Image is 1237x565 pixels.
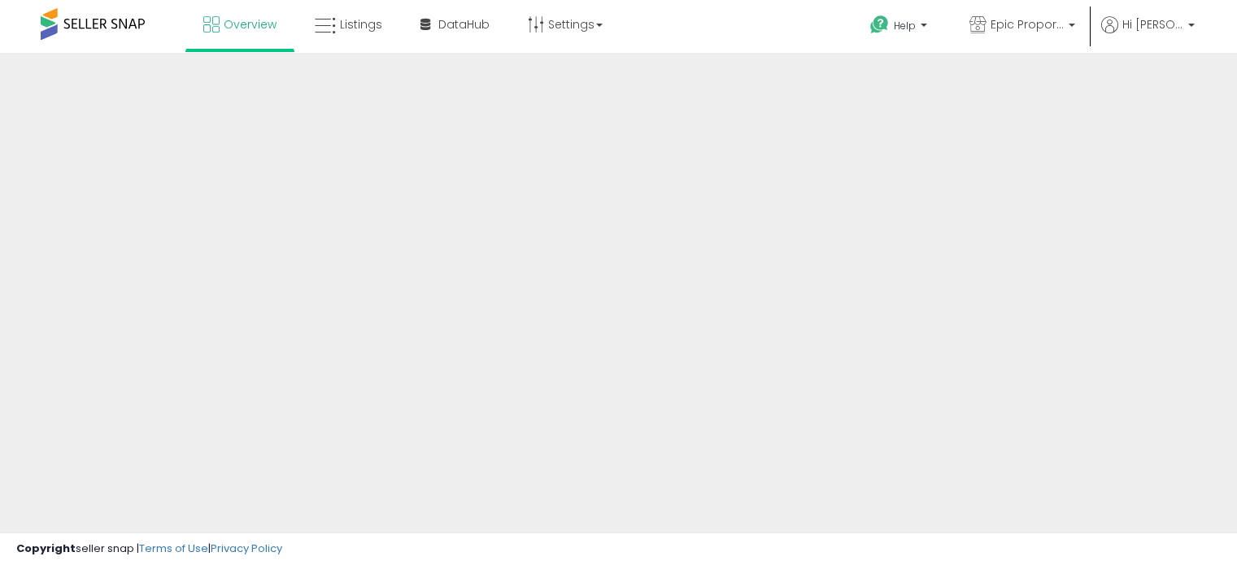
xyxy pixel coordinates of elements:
a: Terms of Use [139,541,208,556]
a: Help [857,2,943,53]
span: Overview [224,16,277,33]
span: Help [894,19,916,33]
a: Hi [PERSON_NAME] [1101,16,1195,53]
div: seller snap | | [16,541,282,557]
span: Epic Proportions [991,16,1064,33]
a: Privacy Policy [211,541,282,556]
strong: Copyright [16,541,76,556]
span: DataHub [438,16,490,33]
span: Hi [PERSON_NAME] [1122,16,1183,33]
i: Get Help [869,15,890,35]
span: Listings [340,16,382,33]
